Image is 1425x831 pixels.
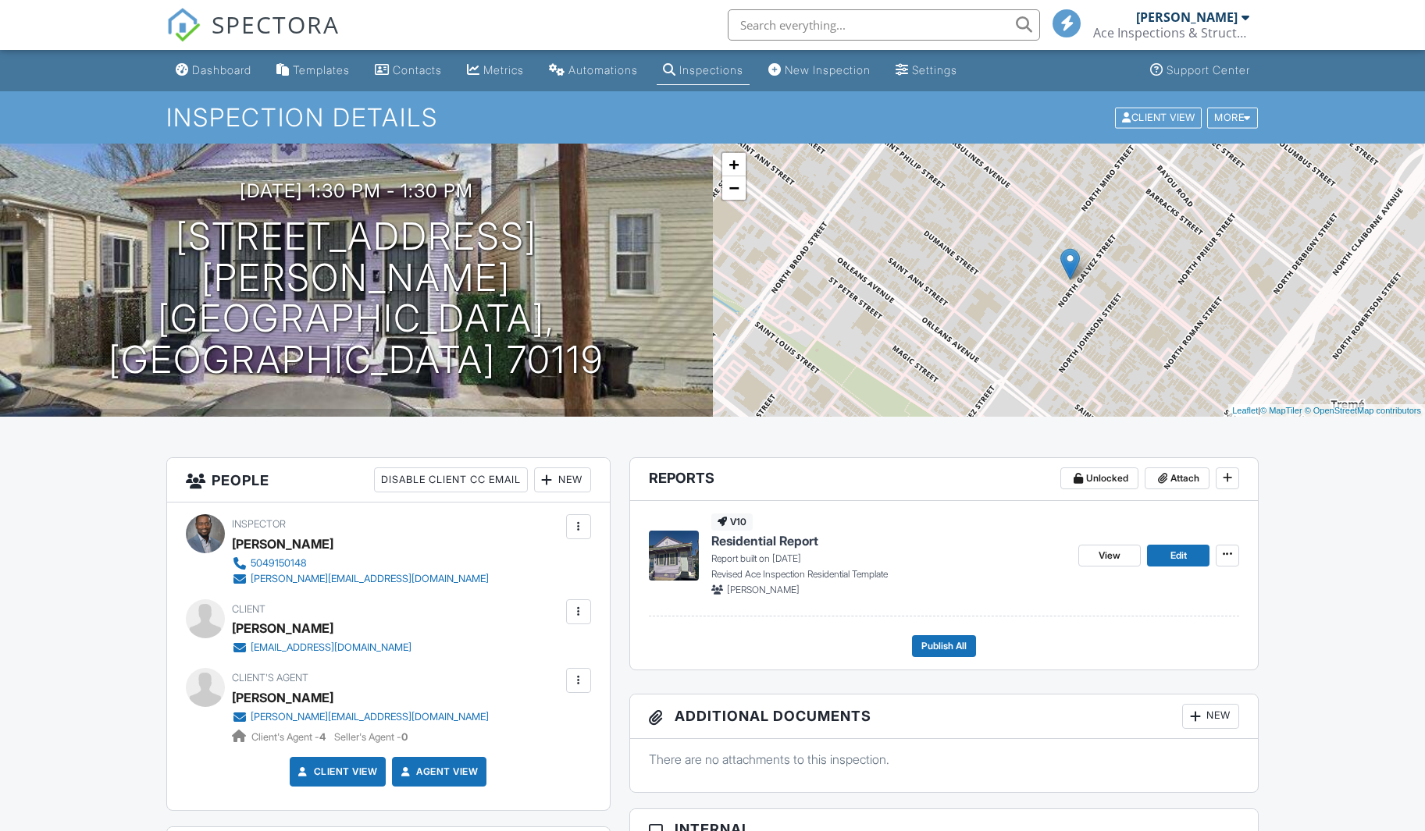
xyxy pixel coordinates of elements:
div: Dashboard [192,63,251,76]
div: [EMAIL_ADDRESS][DOMAIN_NAME] [251,641,411,654]
div: Support Center [1167,63,1250,76]
a: Contacts [369,56,448,85]
h1: [STREET_ADDRESS][PERSON_NAME] [GEOGRAPHIC_DATA], [GEOGRAPHIC_DATA] 70119 [25,216,688,381]
a: Leaflet [1232,406,1258,415]
h3: People [167,458,610,503]
div: [PERSON_NAME] [232,532,333,556]
span: Client [232,603,265,615]
a: Metrics [461,56,530,85]
a: Agent View [397,764,478,780]
div: Disable Client CC Email [374,467,528,492]
span: SPECTORA [212,8,340,41]
div: Settings [912,63,957,76]
div: New [534,467,591,492]
a: © OpenStreetMap contributors [1305,406,1421,415]
a: New Inspection [762,56,877,85]
div: More [1207,107,1258,128]
span: Client's Agent - [251,731,328,743]
a: Support Center [1144,56,1256,85]
div: New Inspection [785,63,871,76]
a: [PERSON_NAME] [232,686,333,709]
a: © MapTiler [1260,406,1302,415]
div: Client View [1115,107,1202,128]
a: Zoom out [722,176,746,200]
div: | [1228,404,1425,417]
a: [PERSON_NAME][EMAIL_ADDRESS][DOMAIN_NAME] [232,709,489,725]
h3: [DATE] 1:30 pm - 1:30 pm [240,180,473,201]
strong: 0 [401,731,408,743]
div: Ace Inspections & Structural Services, LLC [1093,25,1249,41]
img: The Best Home Inspection Software - Spectora [166,8,201,42]
div: [PERSON_NAME] [232,616,333,640]
a: Automations (Basic) [543,56,644,85]
a: [EMAIL_ADDRESS][DOMAIN_NAME] [232,640,411,655]
a: [PERSON_NAME][EMAIL_ADDRESS][DOMAIN_NAME] [232,571,489,587]
a: 5049150148 [232,556,489,571]
a: Templates [270,56,356,85]
a: Settings [889,56,964,85]
div: 5049150148 [251,557,307,570]
a: Inspections [657,56,750,85]
h1: Inspection Details [166,104,1259,131]
div: [PERSON_NAME] [1136,9,1238,25]
div: [PERSON_NAME][EMAIL_ADDRESS][DOMAIN_NAME] [251,573,489,585]
div: Automations [568,63,638,76]
a: Zoom in [722,153,746,176]
a: Client View [1113,111,1206,123]
div: Contacts [393,63,442,76]
div: Inspections [679,63,743,76]
p: There are no attachments to this inspection. [649,751,1240,768]
input: Search everything... [728,9,1040,41]
span: Client's Agent [232,672,308,684]
div: [PERSON_NAME][EMAIL_ADDRESS][DOMAIN_NAME] [251,711,489,723]
strong: 4 [319,731,326,743]
a: Dashboard [169,56,258,85]
a: SPECTORA [166,21,340,54]
div: Templates [293,63,350,76]
a: Client View [295,764,378,780]
span: Seller's Agent - [334,731,408,743]
span: Inspector [232,518,286,530]
div: Metrics [483,63,524,76]
div: New [1182,704,1239,729]
h3: Additional Documents [630,694,1259,739]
